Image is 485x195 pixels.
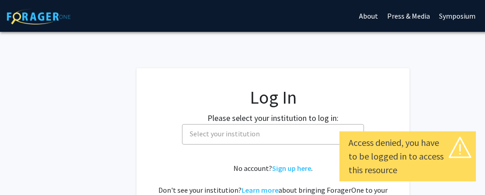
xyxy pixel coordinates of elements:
span: Select your institution [190,129,260,138]
div: Access denied, you have to be logged in to access this resource [349,136,467,177]
span: Select your institution [186,125,364,143]
h1: Log In [155,86,391,108]
a: Sign up here [272,164,311,173]
img: ForagerOne Logo [7,9,71,25]
a: Learn more about bringing ForagerOne to your institution [242,185,278,195]
label: Please select your institution to log in: [207,112,338,124]
span: Select your institution [182,124,364,145]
